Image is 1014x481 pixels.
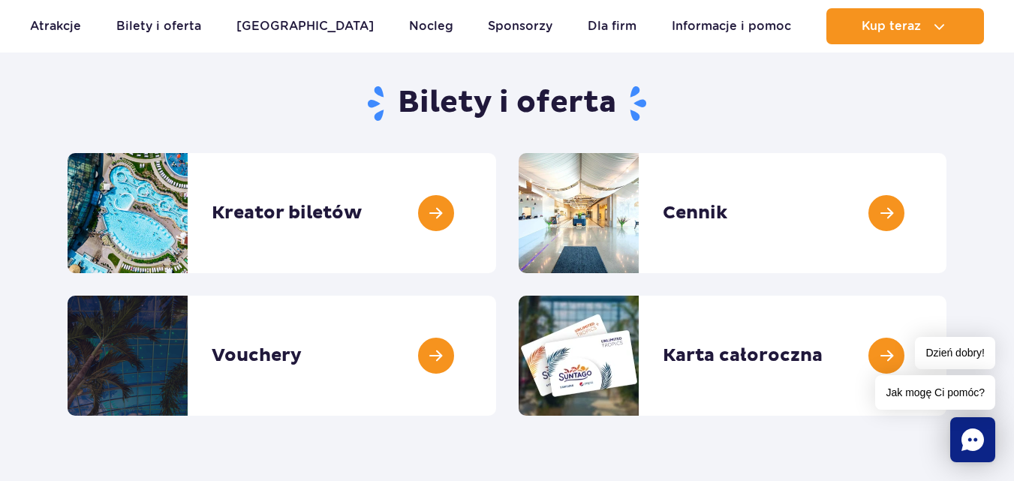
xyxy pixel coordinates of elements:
span: Jak mogę Ci pomóc? [875,375,995,410]
span: Kup teraz [862,20,921,33]
a: Bilety i oferta [116,8,201,44]
a: Nocleg [409,8,453,44]
button: Kup teraz [826,8,984,44]
span: Dzień dobry! [915,337,995,369]
a: [GEOGRAPHIC_DATA] [236,8,374,44]
div: Chat [950,417,995,462]
a: Atrakcje [30,8,81,44]
a: Dla firm [588,8,636,44]
a: Informacje i pomoc [672,8,791,44]
a: Sponsorzy [488,8,552,44]
h1: Bilety i oferta [68,84,946,123]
